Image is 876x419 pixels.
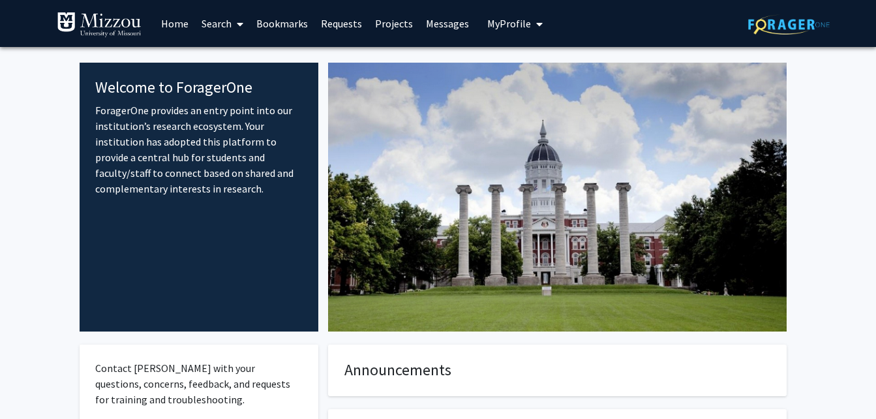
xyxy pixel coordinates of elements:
[95,78,303,97] h4: Welcome to ForagerOne
[10,360,55,409] iframe: Chat
[57,12,142,38] img: University of Missouri Logo
[487,17,531,30] span: My Profile
[195,1,250,46] a: Search
[95,102,303,196] p: ForagerOne provides an entry point into our institution’s research ecosystem. Your institution ha...
[328,63,787,332] img: Cover Image
[155,1,195,46] a: Home
[344,361,770,380] h4: Announcements
[250,1,314,46] a: Bookmarks
[314,1,369,46] a: Requests
[95,360,303,407] p: Contact [PERSON_NAME] with your questions, concerns, feedback, and requests for training and trou...
[369,1,419,46] a: Projects
[748,14,830,35] img: ForagerOne Logo
[419,1,476,46] a: Messages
